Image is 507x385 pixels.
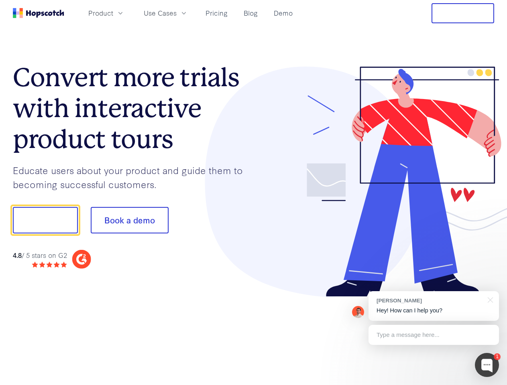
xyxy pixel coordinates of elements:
div: 1 [494,353,501,360]
button: Free Trial [432,3,494,23]
img: Mark Spera [352,306,364,318]
span: Use Cases [144,8,177,18]
a: Home [13,8,64,18]
div: / 5 stars on G2 [13,250,67,260]
a: Demo [271,6,296,20]
h1: Convert more trials with interactive product tours [13,62,254,154]
span: Product [88,8,113,18]
p: Hey! How can I help you? [377,306,491,315]
button: Product [83,6,129,20]
button: Use Cases [139,6,193,20]
strong: 4.8 [13,250,22,259]
button: Show me! [13,207,78,233]
button: Book a demo [91,207,169,233]
p: Educate users about your product and guide them to becoming successful customers. [13,163,254,191]
a: Blog [240,6,261,20]
a: Pricing [202,6,231,20]
div: [PERSON_NAME] [377,297,483,304]
div: Type a message here... [369,325,499,345]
